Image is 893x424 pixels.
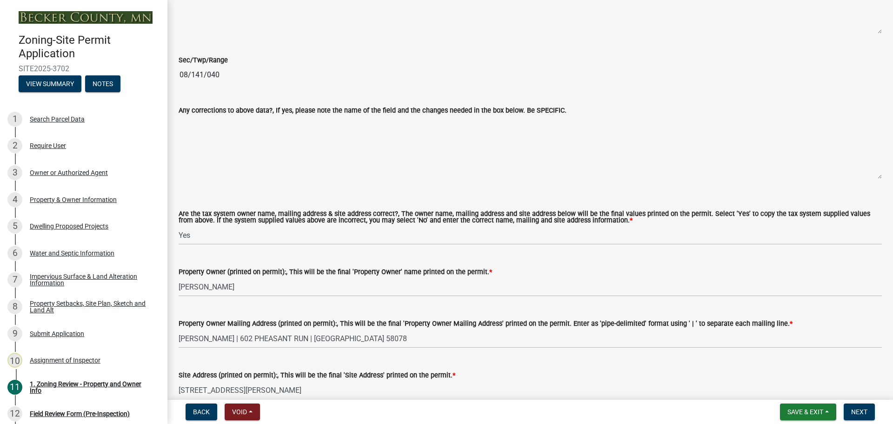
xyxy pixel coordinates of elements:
div: 6 [7,246,22,261]
div: Property & Owner Information [30,196,117,203]
button: Next [844,404,875,420]
label: Site Address (printed on permit):, This will be the final 'Site Address' printed on the permit. [179,372,455,379]
button: Save & Exit [780,404,836,420]
span: Next [851,408,867,416]
div: 2 [7,138,22,153]
div: Field Review Form (Pre-Inspection) [30,411,130,417]
img: Becker County, Minnesota [19,11,153,24]
wm-modal-confirm: Summary [19,81,81,88]
label: Sec/Twp/Range [179,57,228,64]
button: Notes [85,75,120,92]
div: Impervious Surface & Land Alteration Information [30,273,153,286]
div: Water and Septic Information [30,250,114,256]
span: Back [193,408,210,416]
div: Property Setbacks, Site Plan, Sketch and Land Alt [30,300,153,313]
button: Back [186,404,217,420]
div: Submit Application [30,330,84,337]
div: 11 [7,380,22,395]
div: Assignment of Inspector [30,357,100,363]
div: 8 [7,299,22,314]
div: 5 [7,219,22,234]
label: Any corrections to above data?, If yes, please note the name of the field and the changes needed ... [179,108,566,114]
div: Owner or Authorized Agent [30,169,108,176]
div: 1 [7,112,22,127]
label: Are the tax system owner name, mailing address & site address correct?, The owner name, mailing a... [179,211,882,224]
wm-modal-confirm: Notes [85,81,120,88]
div: 7 [7,272,22,287]
div: Search Parcel Data [30,116,85,122]
div: Require User [30,142,66,149]
div: 12 [7,406,22,421]
label: Property Owner (printed on permit):, This will be the final 'Property Owner' name printed on the ... [179,269,492,276]
div: Dwelling Proposed Projects [30,223,108,229]
div: 10 [7,353,22,368]
span: SITE2025-3702 [19,64,149,73]
span: Void [232,408,247,416]
button: View Summary [19,75,81,92]
h4: Zoning-Site Permit Application [19,34,160,61]
div: 1. Zoning Review - Property and Owner Info [30,381,153,394]
label: Property Owner Mailing Address (printed on permit):, This will be the final 'Property Owner Maili... [179,321,793,327]
div: 4 [7,192,22,207]
div: 9 [7,326,22,341]
span: Save & Exit [787,408,823,416]
button: Void [225,404,260,420]
div: 3 [7,165,22,180]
